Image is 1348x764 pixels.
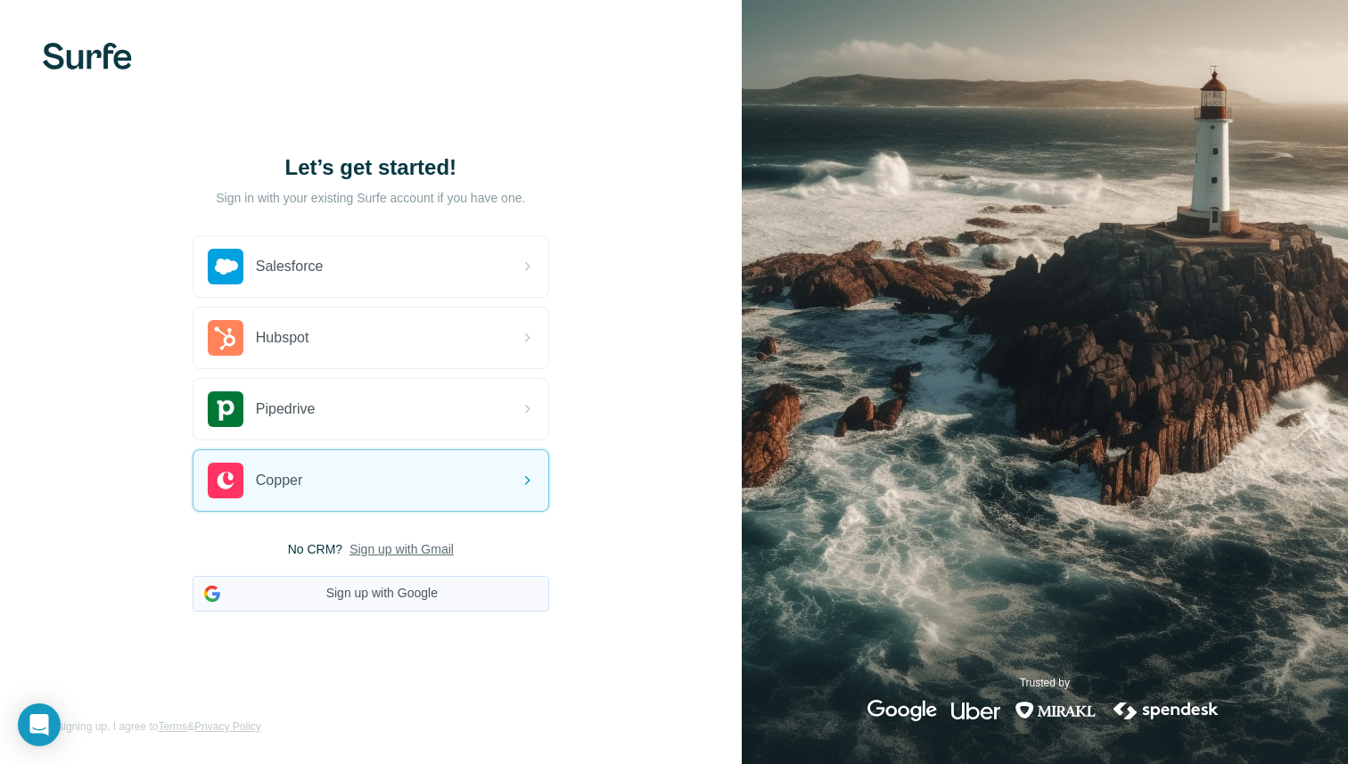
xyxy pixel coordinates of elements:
span: No CRM? [288,540,342,558]
img: hubspot's logo [208,320,243,356]
img: google's logo [867,700,937,721]
a: Terms [158,720,187,733]
p: Sign in with your existing Surfe account if you have one. [216,189,525,207]
img: salesforce's logo [208,249,243,284]
h1: Let’s get started! [193,153,549,182]
button: Sign up with Gmail [349,540,454,558]
span: Hubspot [256,327,309,349]
span: Salesforce [256,256,324,277]
a: Privacy Policy [194,720,261,733]
img: uber's logo [951,700,1000,721]
img: mirakl's logo [1015,700,1097,721]
span: Copper [256,470,302,491]
span: Pipedrive [256,398,316,420]
div: Open Intercom Messenger [18,703,61,746]
button: Sign up with Google [193,576,549,612]
img: copper's logo [208,463,243,498]
p: Trusted by [1020,675,1070,691]
img: spendesk's logo [1111,700,1221,721]
img: pipedrive's logo [208,391,243,427]
span: By signing up, I agree to & [43,719,261,735]
img: Surfe's logo [43,43,132,70]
